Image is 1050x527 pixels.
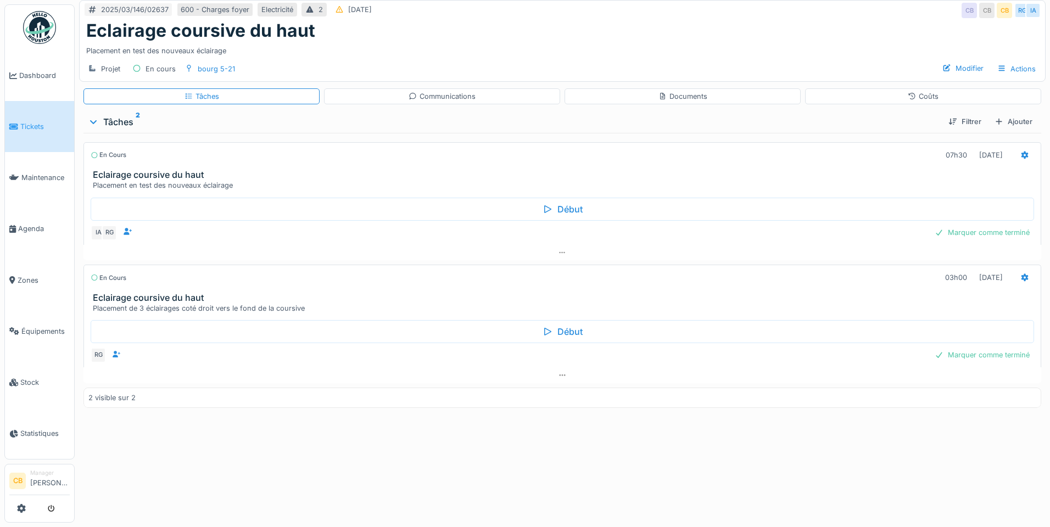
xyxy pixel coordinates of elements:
a: Tickets [5,101,74,152]
div: RG [1014,3,1030,18]
h3: Eclairage coursive du haut [93,170,1036,180]
sup: 2 [136,115,140,128]
div: 03h00 [945,272,967,283]
div: Communications [409,91,476,102]
a: Équipements [5,306,74,357]
div: 600 - Charges foyer [181,4,249,15]
span: Zones [18,275,70,285]
div: CB [979,3,995,18]
div: IA [91,225,106,240]
div: 07h30 [946,150,967,160]
div: RG [102,225,117,240]
div: [DATE] [979,150,1003,160]
div: Modifier [938,61,988,76]
span: Stock [20,377,70,388]
img: Badge_color-CXgf-gQk.svg [23,11,56,44]
div: Placement de 3 éclairages coté droit vers le fond de la coursive [93,303,1036,313]
h1: Eclairage coursive du haut [86,20,315,41]
div: 2 [319,4,323,15]
div: Ajouter [990,114,1037,129]
a: Stock [5,357,74,408]
div: bourg 5-21 [198,64,235,74]
a: Agenda [5,203,74,254]
span: Dashboard [19,70,70,81]
div: En cours [91,150,126,160]
h3: Eclairage coursive du haut [93,293,1036,303]
div: Placement en test des nouveaux éclairage [86,41,1038,56]
div: Début [91,198,1034,221]
div: RG [91,347,106,363]
div: 2025/03/146/02637 [101,4,169,15]
a: Zones [5,255,74,306]
span: Agenda [18,223,70,234]
div: Marquer comme terminé [930,225,1034,240]
a: Maintenance [5,152,74,203]
div: En cours [146,64,176,74]
div: CB [997,3,1012,18]
div: [DATE] [979,272,1003,283]
a: Dashboard [5,50,74,101]
div: 2 visible sur 2 [88,393,136,403]
div: Marquer comme terminé [930,347,1034,362]
a: Statistiques [5,408,74,459]
span: Maintenance [21,172,70,183]
li: [PERSON_NAME] [30,469,70,492]
div: Placement en test des nouveaux éclairage [93,180,1036,190]
li: CB [9,473,26,489]
a: CB Manager[PERSON_NAME] [9,469,70,495]
div: Actions [992,61,1041,77]
div: Filtrer [944,114,986,129]
div: Tâches [88,115,940,128]
div: Electricité [261,4,293,15]
div: Documents [658,91,707,102]
span: Tickets [20,121,70,132]
div: Début [91,320,1034,343]
span: Statistiques [20,428,70,439]
div: En cours [91,273,126,283]
div: Coûts [908,91,939,102]
div: IA [1025,3,1041,18]
span: Équipements [21,326,70,337]
div: [DATE] [348,4,372,15]
div: Manager [30,469,70,477]
div: Tâches [185,91,219,102]
div: Projet [101,64,120,74]
div: CB [962,3,977,18]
